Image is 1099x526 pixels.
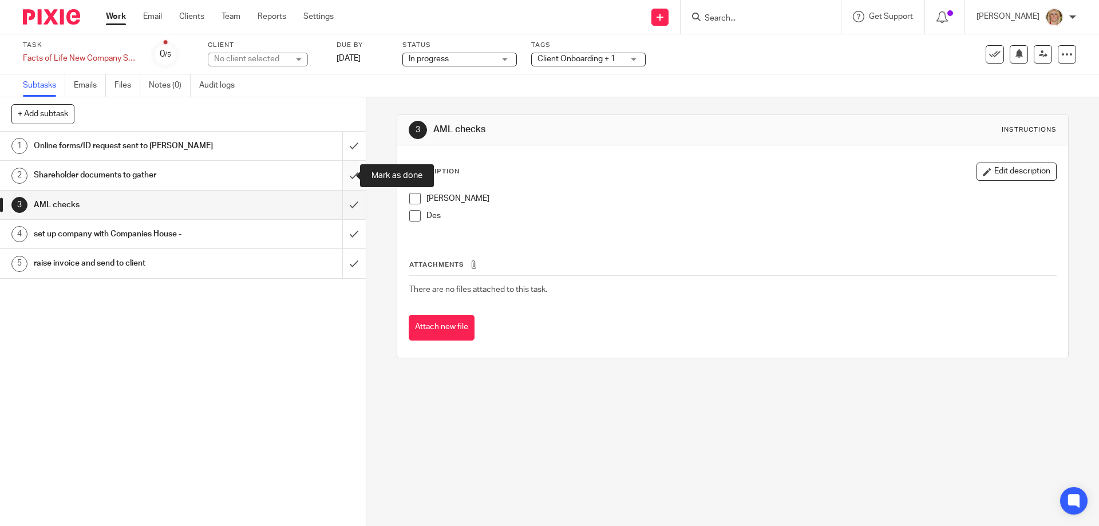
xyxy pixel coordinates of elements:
span: There are no files attached to this task. [409,286,547,294]
h1: Shareholder documents to gather [34,167,232,184]
div: 1 [11,138,27,154]
label: Due by [337,41,388,50]
span: In progress [409,55,449,63]
a: Settings [303,11,334,22]
div: 3 [409,121,427,139]
div: 4 [11,226,27,242]
a: Subtasks [23,74,65,97]
img: JW%20photo.JPG [1045,8,1064,26]
button: Edit description [977,163,1057,181]
a: Audit logs [199,74,243,97]
h1: AML checks [34,196,232,213]
label: Client [208,41,322,50]
div: Facts of Life New Company Set Up [23,53,137,64]
p: Des [426,210,1055,222]
label: Task [23,41,137,50]
h1: set up company with Companies House - [34,226,232,243]
label: Status [402,41,517,50]
span: Get Support [869,13,913,21]
a: Reports [258,11,286,22]
button: + Add subtask [11,104,74,124]
a: Emails [74,74,106,97]
span: Client Onboarding + 1 [537,55,615,63]
span: [DATE] [337,54,361,62]
a: Team [222,11,240,22]
div: 0 [160,48,171,61]
span: Attachments [409,262,464,268]
div: 5 [11,256,27,272]
h1: AML checks [433,124,757,136]
h1: Online forms/ID request sent to [PERSON_NAME] [34,137,232,155]
a: Email [143,11,162,22]
div: No client selected [214,53,288,65]
div: 2 [11,168,27,184]
div: Instructions [1002,125,1057,135]
p: Description [409,167,460,176]
a: Clients [179,11,204,22]
h1: raise invoice and send to client [34,255,232,272]
input: Search [703,14,807,24]
img: Pixie [23,9,80,25]
div: 3 [11,197,27,213]
a: Files [114,74,140,97]
a: Notes (0) [149,74,191,97]
label: Tags [531,41,646,50]
button: Attach new file [409,315,475,341]
p: [PERSON_NAME] [426,193,1055,204]
small: /5 [165,52,171,58]
a: Work [106,11,126,22]
p: [PERSON_NAME] [977,11,1039,22]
